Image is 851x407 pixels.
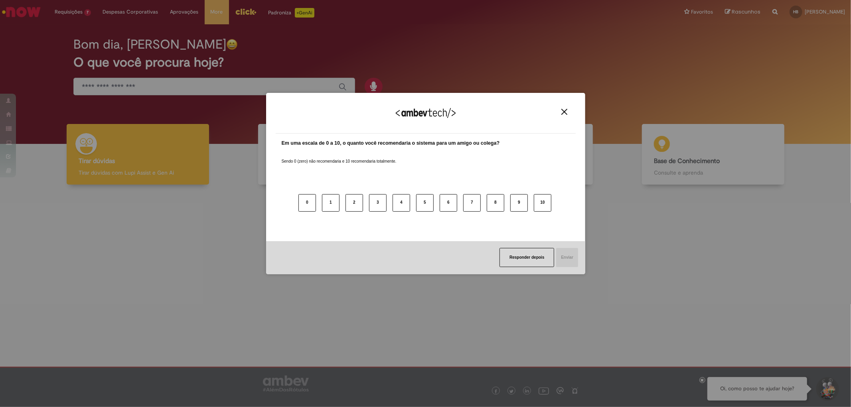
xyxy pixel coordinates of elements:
[534,194,551,212] button: 10
[393,194,410,212] button: 4
[396,108,456,118] img: Logo Ambevtech
[500,248,554,267] button: Responder depois
[463,194,481,212] button: 7
[346,194,363,212] button: 2
[416,194,434,212] button: 5
[487,194,504,212] button: 8
[559,108,570,115] button: Close
[369,194,387,212] button: 3
[561,109,567,115] img: Close
[282,140,500,147] label: Em uma escala de 0 a 10, o quanto você recomendaria o sistema para um amigo ou colega?
[322,194,340,212] button: 1
[440,194,457,212] button: 6
[298,194,316,212] button: 0
[510,194,528,212] button: 9
[282,149,397,164] label: Sendo 0 (zero) não recomendaria e 10 recomendaria totalmente.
